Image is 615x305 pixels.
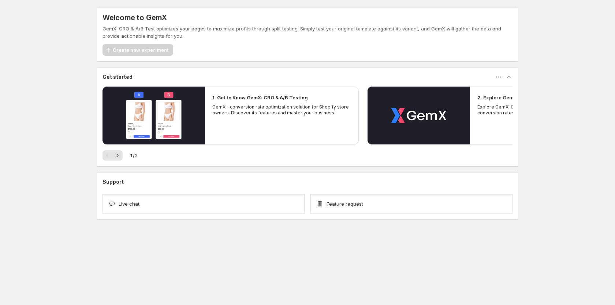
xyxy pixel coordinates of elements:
nav: Pagination [102,150,123,161]
h2: 2. Explore GemX: CRO & A/B Testing Use Cases [477,94,591,101]
p: GemX: CRO & A/B Test optimizes your pages to maximize profits through split testing. Simply test ... [102,25,512,40]
h3: Get started [102,73,133,81]
span: 1 / 2 [130,152,138,159]
button: Next [112,150,123,161]
p: GemX - conversion rate optimization solution for Shopify store owners. Discover its features and ... [212,104,351,116]
h3: Support [102,178,124,185]
span: Feature request [327,200,363,207]
h5: Welcome to GemX [102,13,167,22]
button: Play video [102,87,205,144]
h2: 1. Get to Know GemX: CRO & A/B Testing [212,94,308,101]
button: Play video [368,87,470,144]
span: Live chat [119,200,139,207]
